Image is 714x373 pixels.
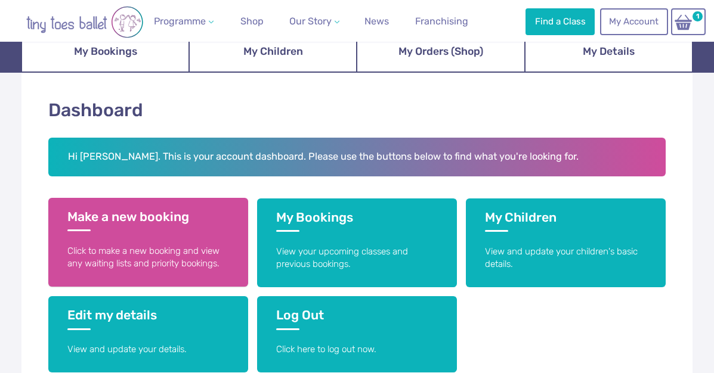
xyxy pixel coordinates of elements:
[74,41,137,62] span: My Bookings
[671,8,706,35] a: 1
[289,15,332,27] span: Our Story
[415,15,468,27] span: Franchising
[67,343,229,356] p: View and update your details.
[526,8,595,35] a: Find a Class
[236,10,268,33] a: Shop
[398,41,483,62] span: My Orders (Shop)
[48,296,248,372] a: Edit my details View and update your details.
[583,41,635,62] span: My Details
[243,41,303,62] span: My Children
[410,10,473,33] a: Franchising
[466,198,666,287] a: My Children View and update your children's basic details.
[48,198,248,287] a: Make a new booking Click to make a new booking and view any waiting lists and priority bookings.
[149,10,218,33] a: Programme
[691,10,704,23] span: 1
[357,31,524,73] a: My Orders (Shop)
[67,245,229,271] p: Click to make a new booking and view any waiting lists and priority bookings.
[21,31,189,73] a: My Bookings
[276,307,438,330] h3: Log Out
[364,15,389,27] span: News
[48,138,666,177] h2: Hi [PERSON_NAME]. This is your account dashboard. Please use the buttons below to find what you'r...
[48,98,666,123] h1: Dashboard
[485,210,647,232] h3: My Children
[189,31,357,73] a: My Children
[67,209,229,231] h3: Make a new booking
[13,6,156,38] img: tiny toes ballet
[525,31,693,73] a: My Details
[276,245,438,271] p: View your upcoming classes and previous bookings.
[240,15,264,27] span: Shop
[257,296,457,372] a: Log Out Click here to log out now.
[360,10,394,33] a: News
[600,8,668,35] a: My Account
[276,343,438,356] p: Click here to log out now.
[67,307,229,330] h3: Edit my details
[276,210,438,232] h3: My Bookings
[154,15,206,27] span: Programme
[257,198,457,287] a: My Bookings View your upcoming classes and previous bookings.
[285,10,344,33] a: Our Story
[485,245,647,271] p: View and update your children's basic details.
